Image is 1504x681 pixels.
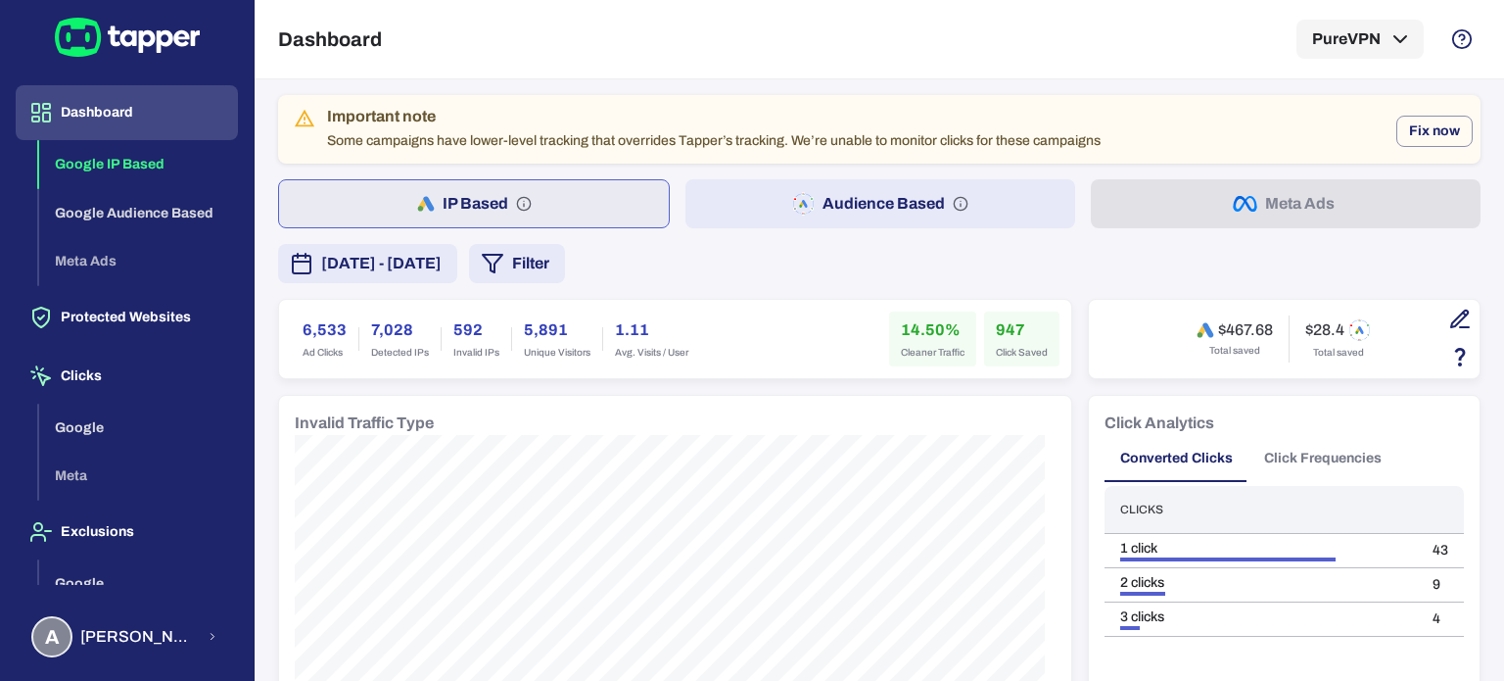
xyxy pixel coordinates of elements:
span: [PERSON_NAME] [PERSON_NAME] [80,627,195,647]
button: Protected Websites [16,290,238,345]
span: Unique Visitors [524,346,590,360]
button: Filter [469,244,565,283]
td: 9 [1417,568,1464,603]
button: Estimation based on the quantity of invalid click x cost-per-click. [1443,340,1477,373]
a: Dashboard [16,103,238,120]
span: Total saved [1209,344,1260,358]
div: 1 click [1120,540,1401,558]
h6: 6,533 [303,318,347,342]
span: Click Saved [996,346,1048,360]
h6: 592 [453,318,499,342]
button: Google Audience Based [39,189,238,238]
button: Google [39,404,238,453]
button: Click Frequencies [1248,435,1397,482]
div: 2 clicks [1120,574,1401,592]
button: Google [39,559,238,608]
a: Google [39,417,238,434]
button: Dashboard [16,85,238,140]
h6: Invalid Traffic Type [295,412,434,435]
div: Important note [327,107,1101,126]
a: Clicks [16,366,238,383]
span: Ad Clicks [303,346,347,360]
div: 3 clicks [1120,608,1401,626]
h5: Dashboard [278,27,382,51]
h6: 14.50% [901,318,964,342]
button: Converted Clicks [1104,435,1248,482]
h6: 5,891 [524,318,590,342]
div: Some campaigns have lower-level tracking that overrides Tapper’s tracking. We’re unable to monito... [327,101,1101,158]
span: Invalid IPs [453,346,499,360]
h6: $467.68 [1218,320,1273,340]
span: Detected IPs [371,346,429,360]
a: Google [39,573,238,590]
button: IP Based [278,179,670,228]
h6: 7,028 [371,318,429,342]
span: [DATE] - [DATE] [321,252,442,275]
svg: IP based: Search, Display, and Shopping. [516,196,532,212]
button: PureVPN [1296,20,1424,59]
button: [DATE] - [DATE] [278,244,457,283]
button: Exclusions [16,505,238,559]
button: Clicks [16,349,238,404]
button: A[PERSON_NAME] [PERSON_NAME] [16,608,238,665]
th: Clicks [1104,486,1417,534]
h6: 947 [996,318,1048,342]
a: Google IP Based [39,155,238,171]
td: 4 [1417,603,1464,637]
div: A [31,616,72,657]
button: Audience Based [685,179,1075,228]
a: Google Audience Based [39,203,238,219]
span: Avg. Visits / User [615,346,688,360]
h6: 1.11 [615,318,688,342]
svg: Audience based: Search, Display, Shopping, Video Performance Max, Demand Generation [953,196,968,212]
h6: $28.4 [1305,320,1344,340]
button: Fix now [1396,116,1473,147]
button: Google IP Based [39,140,238,189]
td: 43 [1417,534,1464,568]
span: Total saved [1313,346,1364,360]
a: Exclusions [16,522,238,539]
h6: Click Analytics [1104,412,1214,435]
span: Cleaner Traffic [901,346,964,360]
a: Protected Websites [16,308,238,324]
